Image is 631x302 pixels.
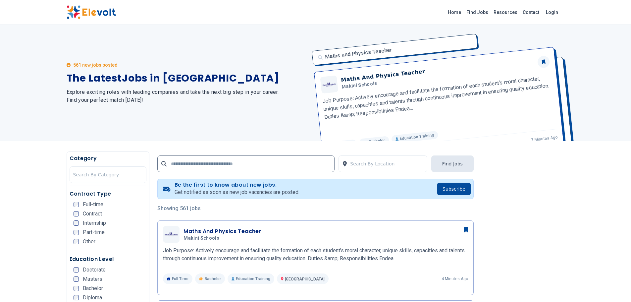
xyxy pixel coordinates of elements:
input: Full-time [74,202,79,207]
input: Internship [74,220,79,226]
a: Contact [520,7,542,18]
img: Makini Schools [165,232,178,237]
span: Doctorate [83,267,106,272]
p: Get notified as soon as new job vacancies are posted. [175,188,299,196]
input: Masters [74,276,79,282]
p: Full Time [163,273,192,284]
a: Makini SchoolsMaths And Physics TeacherMakini SchoolsJob Purpose: Actively encourage and facilita... [163,226,468,284]
span: Bachelor [205,276,221,281]
h3: Maths And Physics Teacher [184,227,261,235]
span: Bachelor [83,286,103,291]
input: Part-time [74,230,79,235]
p: Showing 561 jobs [157,205,474,212]
p: Job Purpose: Actively encourage and facilitate the formation of each student’s moral character, u... [163,247,468,263]
span: Makini Schools [184,235,219,241]
span: Diploma [83,295,102,300]
a: Find Jobs [464,7,491,18]
h5: Contract Type [70,190,147,198]
h4: Be the first to know about new jobs. [175,182,299,188]
a: Resources [491,7,520,18]
input: Contract [74,211,79,216]
span: [GEOGRAPHIC_DATA] [285,277,325,281]
button: Find Jobs [431,155,474,172]
h5: Category [70,154,147,162]
p: 561 new jobs posted [73,62,118,68]
a: Login [542,6,562,19]
input: Bachelor [74,286,79,291]
span: Part-time [83,230,105,235]
span: Masters [83,276,102,282]
input: Doctorate [74,267,79,272]
p: Education Training [228,273,274,284]
a: Home [445,7,464,18]
input: Diploma [74,295,79,300]
span: Internship [83,220,106,226]
p: 4 minutes ago [442,276,468,281]
button: Subscribe [437,183,471,195]
input: Other [74,239,79,244]
h1: The Latest Jobs in [GEOGRAPHIC_DATA] [67,72,308,84]
span: Full-time [83,202,103,207]
h5: Education Level [70,255,147,263]
img: Elevolt [67,5,116,19]
span: Contract [83,211,102,216]
h2: Explore exciting roles with leading companies and take the next big step in your career. Find you... [67,88,308,104]
span: Other [83,239,95,244]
